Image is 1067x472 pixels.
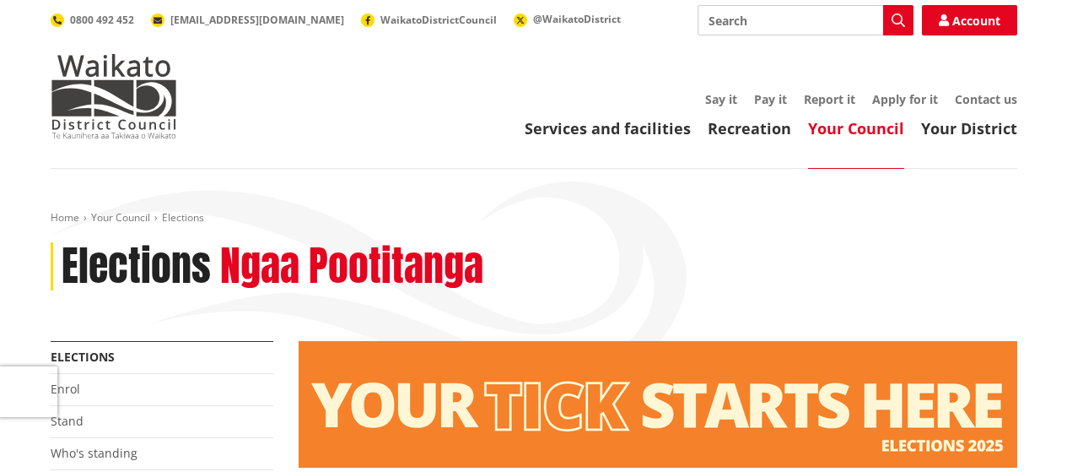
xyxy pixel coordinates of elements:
[62,242,211,291] h1: Elections
[525,118,691,138] a: Services and facilities
[51,211,1017,225] nav: breadcrumb
[162,210,204,225] span: Elections
[921,118,1017,138] a: Your District
[804,91,855,107] a: Report it
[533,12,621,26] span: @WaikatoDistrict
[51,13,134,27] a: 0800 492 452
[51,54,177,138] img: Waikato District Council - Te Kaunihera aa Takiwaa o Waikato
[51,445,137,461] a: Who's standing
[808,118,904,138] a: Your Council
[380,13,497,27] span: WaikatoDistrictCouncil
[922,5,1017,35] a: Account
[705,91,737,107] a: Say it
[51,210,79,225] a: Home
[872,91,938,107] a: Apply for it
[91,210,150,225] a: Your Council
[299,341,1017,468] img: Elections - Website banner
[361,13,497,27] a: WaikatoDistrictCouncil
[955,91,1017,107] a: Contact us
[220,242,483,291] h2: Ngaa Pootitanga
[70,13,134,27] span: 0800 492 452
[754,91,787,107] a: Pay it
[51,349,115,365] a: Elections
[170,13,344,27] span: [EMAIL_ADDRESS][DOMAIN_NAME]
[514,12,621,26] a: @WaikatoDistrict
[151,13,344,27] a: [EMAIL_ADDRESS][DOMAIN_NAME]
[51,381,80,397] a: Enrol
[708,118,791,138] a: Recreation
[51,413,84,429] a: Stand
[698,5,913,35] input: Search input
